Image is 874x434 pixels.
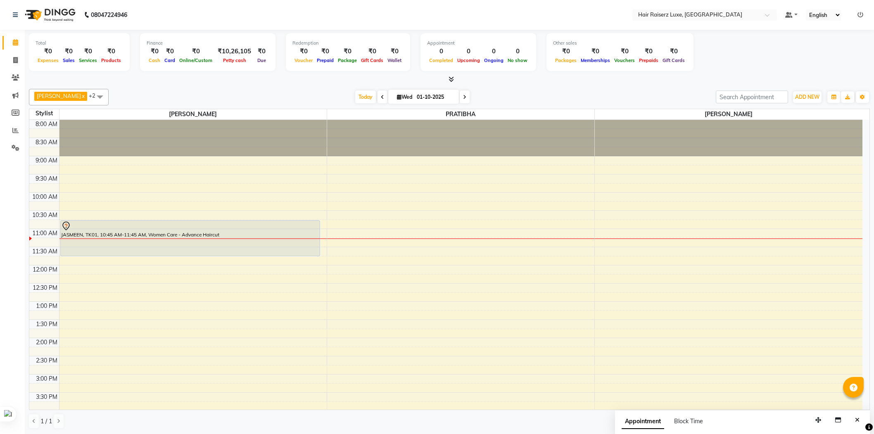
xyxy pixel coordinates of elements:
[21,3,78,26] img: logo
[34,320,59,329] div: 1:30 PM
[34,120,59,129] div: 8:00 AM
[482,47,506,56] div: 0
[147,47,162,56] div: ₹0
[31,247,59,256] div: 11:30 AM
[221,57,248,63] span: Petty cash
[40,417,52,426] span: 1 / 1
[427,40,530,47] div: Appointment
[147,57,162,63] span: Cash
[355,91,376,103] span: Today
[427,47,455,56] div: 0
[34,338,59,347] div: 2:00 PM
[793,91,822,103] button: ADD NEW
[34,302,59,310] div: 1:00 PM
[612,47,637,56] div: ₹0
[61,221,320,256] div: JASMEEN, TK01, 10:45 AM-11:45 AM, Women Care - Advance Haircut
[414,91,456,103] input: 2025-10-01
[359,47,385,56] div: ₹0
[637,57,660,63] span: Prepaids
[292,57,315,63] span: Voucher
[315,57,336,63] span: Prepaid
[177,57,214,63] span: Online/Custom
[553,47,579,56] div: ₹0
[292,40,404,47] div: Redemption
[37,93,81,99] span: [PERSON_NAME]
[506,47,530,56] div: 0
[553,57,579,63] span: Packages
[506,57,530,63] span: No show
[579,47,612,56] div: ₹0
[34,393,59,401] div: 3:30 PM
[29,109,59,118] div: Stylist
[455,57,482,63] span: Upcoming
[31,193,59,201] div: 10:00 AM
[31,265,59,274] div: 12:00 PM
[660,57,687,63] span: Gift Cards
[162,47,177,56] div: ₹0
[91,3,127,26] b: 08047224946
[36,47,61,56] div: ₹0
[89,92,102,99] span: +2
[359,57,385,63] span: Gift Cards
[147,40,269,47] div: Finance
[34,156,59,165] div: 9:00 AM
[482,57,506,63] span: Ongoing
[795,94,819,100] span: ADD NEW
[77,47,99,56] div: ₹0
[34,174,59,183] div: 9:30 AM
[99,57,123,63] span: Products
[31,211,59,219] div: 10:30 AM
[61,57,77,63] span: Sales
[292,47,315,56] div: ₹0
[36,40,123,47] div: Total
[455,47,482,56] div: 0
[427,57,455,63] span: Completed
[81,93,85,99] a: x
[395,94,414,100] span: Wed
[99,47,123,56] div: ₹0
[254,47,269,56] div: ₹0
[553,40,687,47] div: Other sales
[674,417,703,425] span: Block Time
[214,47,254,56] div: ₹10,26,105
[336,47,359,56] div: ₹0
[315,47,336,56] div: ₹0
[34,356,59,365] div: 2:30 PM
[255,57,268,63] span: Due
[336,57,359,63] span: Package
[637,47,660,56] div: ₹0
[34,374,59,383] div: 3:00 PM
[385,57,404,63] span: Wallet
[595,109,862,119] span: [PERSON_NAME]
[612,57,637,63] span: Vouchers
[34,138,59,147] div: 8:30 AM
[177,47,214,56] div: ₹0
[622,414,664,429] span: Appointment
[59,109,327,119] span: [PERSON_NAME]
[660,47,687,56] div: ₹0
[61,47,77,56] div: ₹0
[77,57,99,63] span: Services
[31,284,59,292] div: 12:30 PM
[579,57,612,63] span: Memberships
[716,91,788,103] input: Search Appointment
[36,57,61,63] span: Expenses
[385,47,404,56] div: ₹0
[839,401,866,426] iframe: chat widget
[327,109,594,119] span: PRATIBHA
[162,57,177,63] span: Card
[31,229,59,238] div: 11:00 AM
